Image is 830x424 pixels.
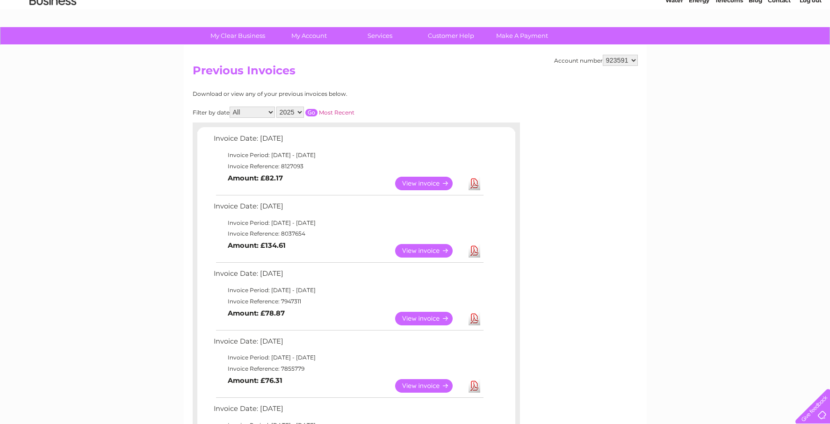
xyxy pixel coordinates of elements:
[469,312,480,325] a: Download
[211,296,485,307] td: Invoice Reference: 7947311
[211,150,485,161] td: Invoice Period: [DATE] - [DATE]
[211,132,485,150] td: Invoice Date: [DATE]
[193,107,438,118] div: Filter by date
[195,5,636,45] div: Clear Business is a trading name of Verastar Limited (registered in [GEOGRAPHIC_DATA] No. 3667643...
[211,267,485,285] td: Invoice Date: [DATE]
[800,40,822,47] a: Log out
[211,363,485,374] td: Invoice Reference: 7855779
[484,27,561,44] a: Make A Payment
[715,40,743,47] a: Telecoms
[654,5,718,16] a: 0333 014 3131
[554,55,638,66] div: Account number
[469,379,480,393] a: Download
[469,177,480,190] a: Download
[193,91,438,97] div: Download or view any of your previous invoices below.
[228,241,286,250] b: Amount: £134.61
[412,27,490,44] a: Customer Help
[211,352,485,363] td: Invoice Period: [DATE] - [DATE]
[665,40,683,47] a: Water
[211,161,485,172] td: Invoice Reference: 8127093
[469,244,480,258] a: Download
[319,109,354,116] a: Most Recent
[395,244,464,258] a: View
[199,27,276,44] a: My Clear Business
[341,27,419,44] a: Services
[228,376,282,385] b: Amount: £76.31
[211,200,485,217] td: Invoice Date: [DATE]
[689,40,709,47] a: Energy
[768,40,791,47] a: Contact
[211,217,485,229] td: Invoice Period: [DATE] - [DATE]
[395,312,464,325] a: View
[395,379,464,393] a: View
[211,335,485,352] td: Invoice Date: [DATE]
[270,27,347,44] a: My Account
[211,228,485,239] td: Invoice Reference: 8037654
[211,285,485,296] td: Invoice Period: [DATE] - [DATE]
[228,174,283,182] b: Amount: £82.17
[228,309,285,317] b: Amount: £78.87
[193,64,638,82] h2: Previous Invoices
[211,402,485,420] td: Invoice Date: [DATE]
[395,177,464,190] a: View
[29,24,77,53] img: logo.png
[749,40,762,47] a: Blog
